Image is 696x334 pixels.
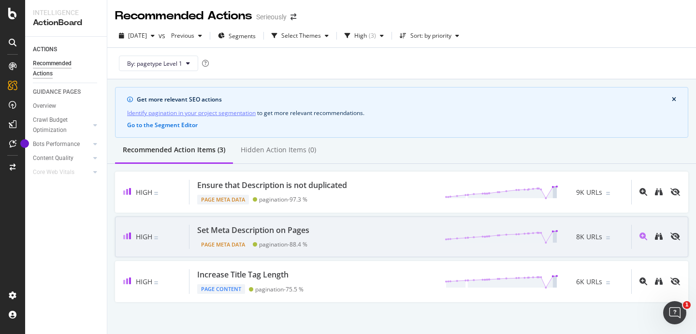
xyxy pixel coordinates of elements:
[159,31,167,41] span: vs
[33,87,100,97] a: GUIDANCE PAGES
[127,108,676,118] div: to get more relevant recommendations .
[33,115,84,135] div: Crawl Budget Optimization
[137,95,672,104] div: Get more relevant SEO actions
[33,58,100,79] a: Recommended Actions
[655,277,663,285] div: binoculars
[639,232,647,240] div: magnifying-glass-plus
[229,32,256,40] span: Segments
[576,188,602,197] span: 9K URLs
[241,145,316,155] div: Hidden Action Items (0)
[136,232,152,241] span: High
[154,236,158,239] img: Equal
[127,122,198,129] button: Go to the Segment Editor
[154,281,158,284] img: Equal
[33,101,100,111] a: Overview
[127,108,256,118] a: Identify pagination in your project segmentation
[606,192,610,195] img: Equal
[33,139,80,149] div: Bots Performance
[33,17,99,29] div: ActionBoard
[255,286,304,293] div: pagination - 75.5 %
[197,180,347,191] div: Ensure that Description is not duplicated
[136,188,152,197] span: High
[33,139,90,149] a: Bots Performance
[639,188,647,196] div: magnifying-glass-plus
[167,31,194,40] span: Previous
[655,232,663,241] a: binoculars
[136,277,152,286] span: High
[33,167,90,177] a: Core Web Vitals
[33,8,99,17] div: Intelligence
[33,58,91,79] div: Recommended Actions
[128,31,147,40] span: 2025 Sep. 15th
[33,115,90,135] a: Crawl Budget Optimization
[354,33,367,39] div: High
[683,301,691,309] span: 1
[256,12,287,22] div: Serieously
[606,281,610,284] img: Equal
[341,28,388,44] button: High(3)
[115,28,159,44] button: [DATE]
[123,145,225,155] div: Recommended Action Items (3)
[268,28,333,44] button: Select Themes
[606,236,610,239] img: Equal
[655,188,663,196] div: binoculars
[20,139,29,148] div: Tooltip anchor
[259,241,307,248] div: pagination - 88.4 %
[167,28,206,44] button: Previous
[639,277,647,285] div: magnifying-glass-plus
[33,153,73,163] div: Content Quality
[670,188,680,196] div: eye-slash
[154,192,158,195] img: Equal
[670,232,680,240] div: eye-slash
[197,284,245,294] div: Page Content
[197,240,249,249] div: Page Meta Data
[127,59,182,68] span: By: pagetype Level 1
[281,33,321,39] div: Select Themes
[33,167,74,177] div: Core Web Vitals
[369,33,376,39] div: ( 3 )
[115,8,252,24] div: Recommended Actions
[33,153,90,163] a: Content Quality
[655,277,663,286] a: binoculars
[396,28,463,44] button: Sort: by priority
[576,277,602,287] span: 6K URLs
[33,44,57,55] div: ACTIONS
[197,195,249,204] div: Page Meta Data
[197,269,289,280] div: Increase Title Tag Length
[290,14,296,20] div: arrow-right-arrow-left
[655,188,663,197] a: binoculars
[655,232,663,240] div: binoculars
[663,301,686,324] iframe: Intercom live chat
[115,87,688,138] div: info banner
[214,28,260,44] button: Segments
[670,277,680,285] div: eye-slash
[33,87,81,97] div: GUIDANCE PAGES
[33,101,56,111] div: Overview
[197,225,309,236] div: Set Meta Description on Pages
[410,33,451,39] div: Sort: by priority
[119,56,198,71] button: By: pagetype Level 1
[259,196,307,203] div: pagination - 97.3 %
[669,94,679,105] button: close banner
[33,44,100,55] a: ACTIONS
[576,232,602,242] span: 8K URLs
